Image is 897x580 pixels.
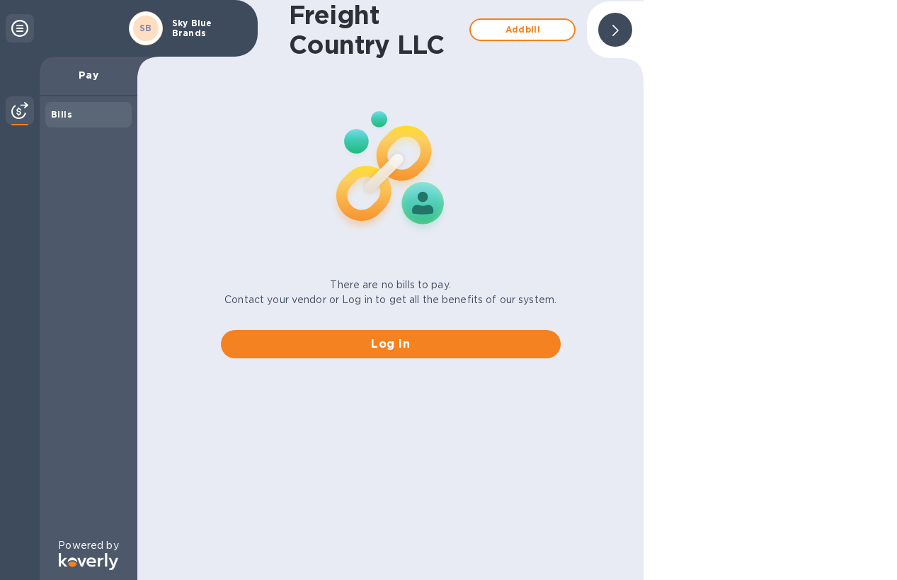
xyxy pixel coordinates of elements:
b: Bills [51,109,72,120]
span: Add bill [482,21,563,38]
p: Pay [51,68,126,82]
b: SB [139,23,152,33]
p: Powered by [58,538,118,553]
p: There are no bills to pay. Contact your vendor or Log in to get all the benefits of our system. [224,278,556,307]
img: Logo [59,553,118,570]
button: Addbill [469,18,576,41]
p: Sky Blue Brands [172,18,243,38]
span: Log in [232,336,549,353]
button: Log in [221,330,561,358]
